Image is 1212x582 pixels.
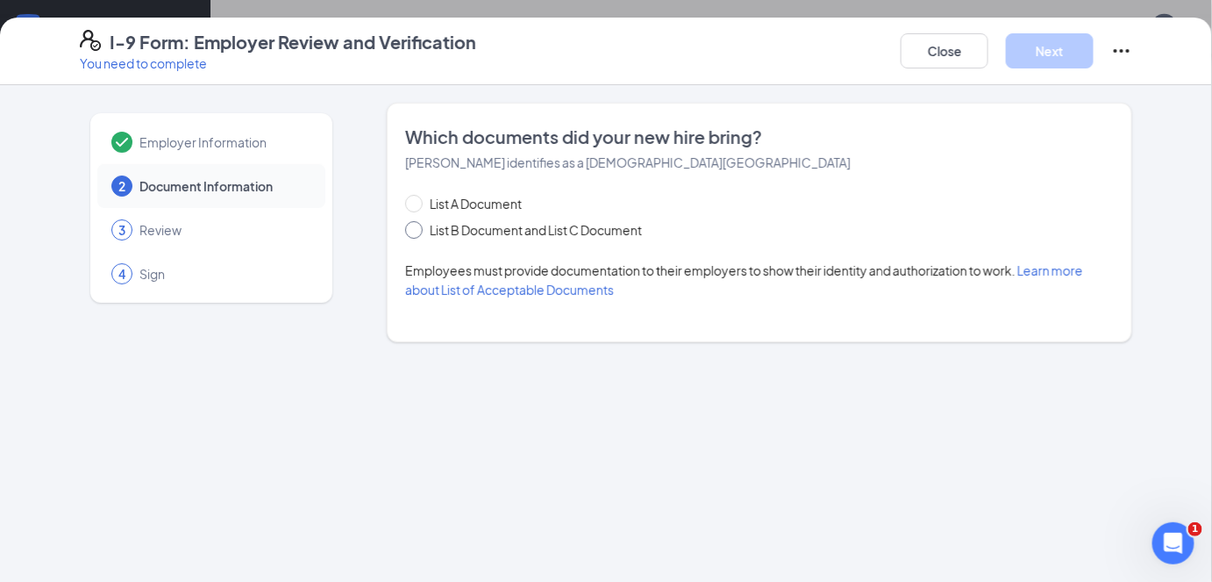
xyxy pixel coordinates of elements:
[139,133,308,151] span: Employer Information
[1152,522,1194,564] iframe: Intercom live chat
[118,177,125,195] span: 2
[423,220,649,240] span: List B Document and List C Document
[423,194,529,213] span: List A Document
[405,262,1083,298] span: Employees must provide documentation to their employers to show their identity and authorization ...
[901,33,988,68] button: Close
[110,30,476,54] h4: I-9 Form: Employer Review and Verification
[1006,33,1094,68] button: Next
[1111,40,1132,61] svg: Ellipses
[80,30,101,51] svg: FormI9EVerifyIcon
[139,221,308,239] span: Review
[111,132,132,153] svg: Checkmark
[80,54,476,72] p: You need to complete
[139,177,308,195] span: Document Information
[1188,522,1202,536] span: 1
[118,265,125,283] span: 4
[118,221,125,239] span: 3
[139,265,308,283] span: Sign
[405,125,1114,149] span: Which documents did your new hire bring?
[405,154,851,170] span: [PERSON_NAME] identifies as a [DEMOGRAPHIC_DATA][GEOGRAPHIC_DATA]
